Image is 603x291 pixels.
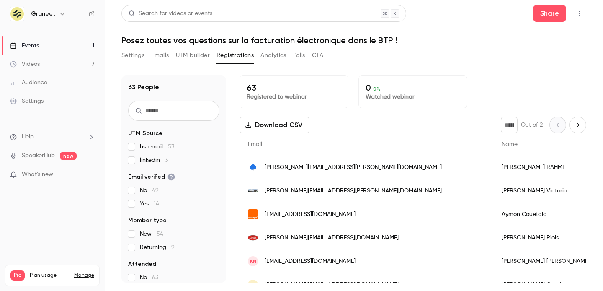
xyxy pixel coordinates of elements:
[152,187,159,193] span: 49
[10,7,24,21] img: Graneet
[128,216,167,225] span: Member type
[248,162,258,172] img: treezor.com
[22,133,34,141] span: Help
[493,226,601,249] div: [PERSON_NAME] Riols
[366,83,460,93] p: 0
[140,243,175,252] span: Returning
[265,187,442,195] span: [PERSON_NAME][EMAIL_ADDRESS][PERSON_NAME][DOMAIN_NAME]
[165,157,168,163] span: 3
[85,171,95,179] iframe: Noticeable Trigger
[247,93,341,101] p: Registered to webinar
[10,42,39,50] div: Events
[265,281,399,289] span: [PERSON_NAME][EMAIL_ADDRESS][DOMAIN_NAME]
[121,35,586,45] h1: Posez toutes vos questions sur la facturation électronique dans le BTP !
[248,189,258,192] img: edu.em-lyon.com
[22,170,53,179] span: What's new
[140,230,163,238] span: New
[248,141,262,147] span: Email
[74,272,94,279] a: Manage
[171,244,175,250] span: 9
[154,201,159,207] span: 14
[312,49,323,62] button: CTA
[128,173,175,181] span: Email verified
[265,234,399,242] span: [PERSON_NAME][EMAIL_ADDRESS][DOMAIN_NAME]
[502,141,518,147] span: Name
[140,186,159,195] span: No
[493,156,601,179] div: [PERSON_NAME] RAHME
[366,93,460,101] p: Watched webinar
[10,60,40,68] div: Videos
[265,257,356,266] span: [EMAIL_ADDRESS][DOMAIN_NAME]
[293,49,305,62] button: Polls
[10,270,25,281] span: Pro
[250,281,256,288] span: FQ
[31,10,56,18] h6: Graneet
[140,200,159,208] span: Yes
[247,83,341,93] p: 63
[168,144,174,150] span: 53
[373,86,381,92] span: 0 %
[10,78,47,87] div: Audience
[265,210,356,219] span: [EMAIL_ADDRESS][DOMAIN_NAME]
[157,231,163,237] span: 54
[569,117,586,133] button: Next page
[240,117,309,133] button: Download CSV
[151,49,169,62] button: Emails
[121,49,144,62] button: Settings
[248,233,258,243] img: snadec.fr
[265,163,442,172] span: [PERSON_NAME][EMAIL_ADDRESS][PERSON_NAME][DOMAIN_NAME]
[152,275,158,281] span: 63
[521,121,543,129] p: Out of 2
[533,5,566,22] button: Share
[493,249,601,273] div: [PERSON_NAME] [PERSON_NAME]
[10,133,95,141] li: help-dropdown-opener
[176,49,210,62] button: UTM builder
[60,152,77,160] span: new
[216,49,254,62] button: Registrations
[493,179,601,203] div: [PERSON_NAME] Victoria
[30,272,69,279] span: Plan usage
[260,49,286,62] button: Analytics
[140,273,158,282] span: No
[128,82,159,92] h1: 63 People
[493,203,601,226] div: Aymon Couetdic
[10,97,44,105] div: Settings
[140,156,168,164] span: linkedin
[128,260,156,268] span: Attended
[129,9,212,18] div: Search for videos or events
[22,151,55,160] a: SpeakerHub
[248,209,258,219] img: wanadoo.fr
[128,129,162,138] span: UTM Source
[140,143,174,151] span: hs_email
[250,257,256,265] span: kN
